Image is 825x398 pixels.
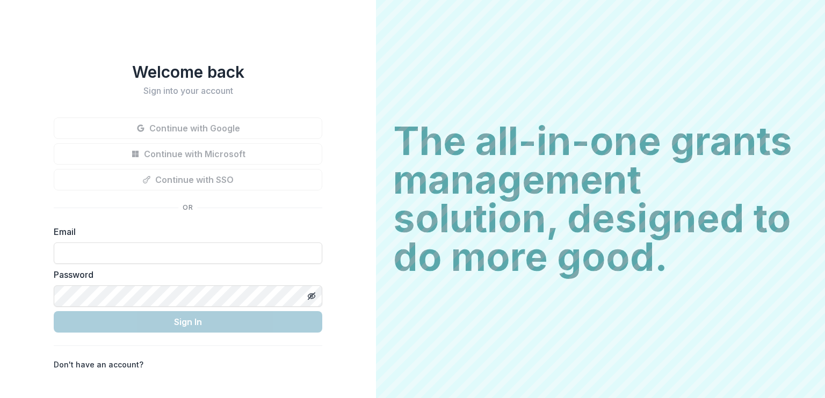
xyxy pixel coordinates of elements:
h1: Welcome back [54,62,322,82]
label: Email [54,225,316,238]
button: Continue with Microsoft [54,143,322,165]
button: Sign In [54,311,322,333]
button: Continue with SSO [54,169,322,190]
h2: Sign into your account [54,86,322,96]
button: Toggle password visibility [303,288,320,305]
p: Don't have an account? [54,359,143,370]
label: Password [54,268,316,281]
button: Continue with Google [54,117,322,139]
